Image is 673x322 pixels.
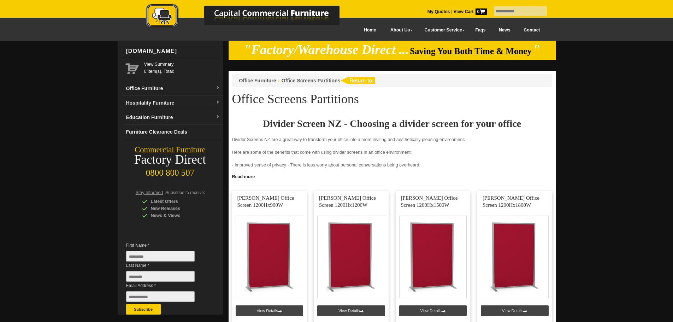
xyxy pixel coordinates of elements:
input: First Name * [126,251,195,262]
strong: Divider Screen NZ - Choosing a divider screen for your office [263,118,521,129]
div: 0800 800 507 [118,164,223,178]
div: Factory Direct [118,155,223,165]
div: New Releases [142,205,209,212]
a: Click to read more [229,171,556,180]
input: Email Address * [126,291,195,302]
img: dropdown [216,100,220,105]
span: Email Address * [126,282,205,289]
a: Contact [517,22,547,38]
h1: Office Screens Partitions [232,92,552,106]
span: Stay Informed [136,190,163,195]
a: Customer Service [417,22,468,38]
div: Commercial Furniture [118,145,223,155]
a: About Us [383,22,417,38]
em: "Factory/Warehouse Direct ... [244,42,409,57]
input: Last Name * [126,271,195,282]
button: Subscribe [126,304,161,315]
div: [DOMAIN_NAME] [123,41,223,62]
a: My Quotes [427,9,450,14]
img: Capital Commercial Furniture Logo [126,4,374,29]
img: return to [340,77,375,84]
a: Office Screens Partitions [282,78,341,83]
p: Here are some of the benefits that come with using divider screens in an office environment: [232,149,552,156]
a: News [492,22,517,38]
span: 0 [476,8,487,15]
span: 0 item(s), Total: [144,61,220,74]
a: Capital Commercial Furniture Logo [126,4,374,31]
a: Hospitality Furnituredropdown [123,96,223,110]
a: View Summary [144,61,220,68]
a: Education Furnituredropdown [123,110,223,125]
a: Office Furnituredropdown [123,81,223,96]
span: Last Name * [126,262,205,269]
a: Faqs [469,22,492,38]
li: › [278,77,280,84]
div: Latest Offers [142,198,209,205]
span: Saving You Both Time & Money [410,46,532,56]
span: First Name * [126,242,205,249]
img: dropdown [216,86,220,90]
a: Office Furniture [239,78,276,83]
p: Divider Screens NZ are a great way to transform your office into a more inviting and aestheticall... [232,136,552,143]
a: View Cart0 [452,9,486,14]
span: Subscribe to receive: [165,190,205,195]
strong: View Cart [454,9,487,14]
div: News & Views [142,212,209,219]
em: " [533,42,540,57]
img: dropdown [216,115,220,119]
p: - Improved sense of privacy - There is less worry about personal conversations being overheard. [232,162,552,169]
a: Furniture Clearance Deals [123,125,223,139]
